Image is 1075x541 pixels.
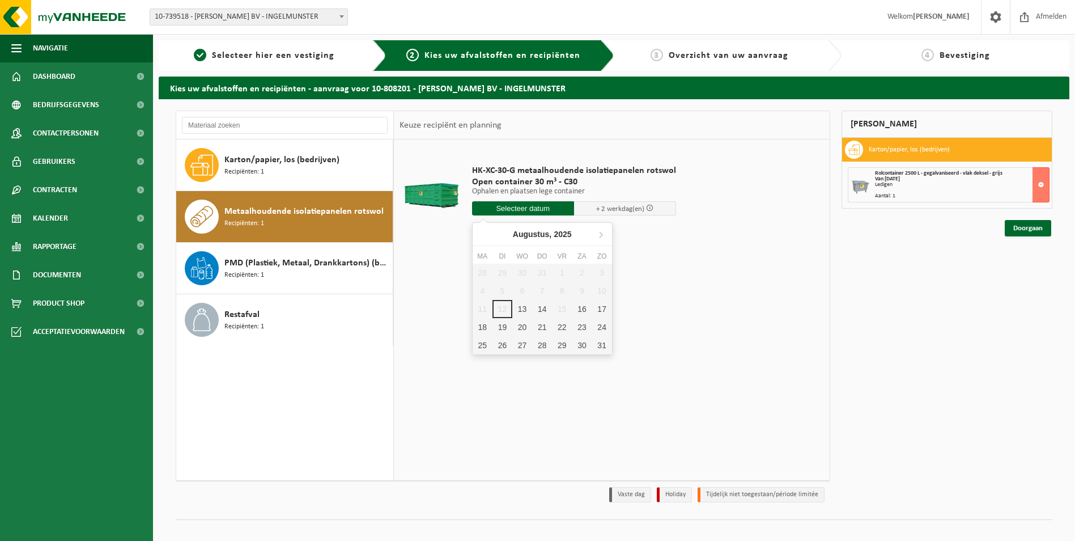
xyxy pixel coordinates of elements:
[224,308,260,322] span: Restafval
[394,111,507,140] div: Keuze recipiënt en planning
[669,51,788,60] span: Overzicht van uw aanvraag
[592,300,612,318] div: 17
[472,188,676,196] p: Ophalen en plaatsen lege container
[609,487,651,502] li: Vaste dag
[224,270,264,281] span: Recipiënten: 1
[472,201,574,215] input: Selecteer datum
[592,318,612,336] div: 24
[532,251,552,262] div: do
[1005,220,1051,236] a: Doorgaan
[492,318,512,336] div: 19
[842,111,1052,138] div: [PERSON_NAME]
[492,336,512,354] div: 26
[164,49,364,62] a: 1Selecteer hier een vestiging
[33,34,68,62] span: Navigatie
[532,318,552,336] div: 21
[532,300,552,318] div: 14
[921,49,934,61] span: 4
[33,119,99,147] span: Contactpersonen
[572,336,592,354] div: 30
[473,251,492,262] div: ma
[532,336,552,354] div: 28
[940,51,990,60] span: Bevestiging
[492,251,512,262] div: di
[33,204,68,233] span: Kalender
[875,176,900,182] strong: Van [DATE]
[406,49,419,61] span: 2
[224,256,390,270] span: PMD (Plastiek, Metaal, Drankkartons) (bedrijven)
[159,77,1069,99] h2: Kies uw afvalstoffen en recipiënten - aanvraag voor 10-808201 - [PERSON_NAME] BV - INGELMUNSTER
[875,170,1002,176] span: Rolcontainer 2500 L - gegalvaniseerd - vlak deksel - grijs
[875,182,1049,188] div: Ledigen
[512,300,532,318] div: 13
[33,233,77,261] span: Rapportage
[651,49,663,61] span: 3
[224,153,339,167] span: Karton/papier, los (bedrijven)
[472,165,676,176] span: HK-XC-30-G metaalhoudende isolatiepanelen rotswol
[224,205,384,218] span: Metaalhoudende isolatiepanelen rotswol
[176,140,393,191] button: Karton/papier, los (bedrijven) Recipiënten: 1
[508,225,576,243] div: Augustus,
[473,318,492,336] div: 18
[596,205,644,213] span: + 2 werkdag(en)
[572,251,592,262] div: za
[552,318,572,336] div: 22
[552,336,572,354] div: 29
[33,147,75,176] span: Gebruikers
[592,336,612,354] div: 31
[473,336,492,354] div: 25
[224,167,264,177] span: Recipiënten: 1
[572,300,592,318] div: 16
[552,251,572,262] div: vr
[869,141,950,159] h3: Karton/papier, los (bedrijven)
[512,318,532,336] div: 20
[698,487,825,502] li: Tijdelijk niet toegestaan/période limitée
[150,9,347,25] span: 10-739518 - CLAUDE DECLERCQ BV - INGELMUNSTER
[176,294,393,345] button: Restafval Recipiënten: 1
[224,218,264,229] span: Recipiënten: 1
[33,318,125,346] span: Acceptatievoorwaarden
[33,91,99,119] span: Bedrijfsgegevens
[913,12,970,21] strong: [PERSON_NAME]
[33,176,77,204] span: Contracten
[875,193,1049,199] div: Aantal: 1
[33,289,84,318] span: Product Shop
[182,117,388,134] input: Materiaal zoeken
[512,336,532,354] div: 27
[194,49,206,61] span: 1
[150,9,348,26] span: 10-739518 - CLAUDE DECLERCQ BV - INGELMUNSTER
[592,251,612,262] div: zo
[512,251,532,262] div: wo
[33,261,81,289] span: Documenten
[554,230,571,238] i: 2025
[212,51,334,60] span: Selecteer hier een vestiging
[572,318,592,336] div: 23
[176,191,393,243] button: Metaalhoudende isolatiepanelen rotswol Recipiënten: 1
[33,62,75,91] span: Dashboard
[472,176,676,188] span: Open container 30 m³ - C30
[424,51,580,60] span: Kies uw afvalstoffen en recipiënten
[176,243,393,294] button: PMD (Plastiek, Metaal, Drankkartons) (bedrijven) Recipiënten: 1
[224,322,264,332] span: Recipiënten: 1
[657,487,692,502] li: Holiday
